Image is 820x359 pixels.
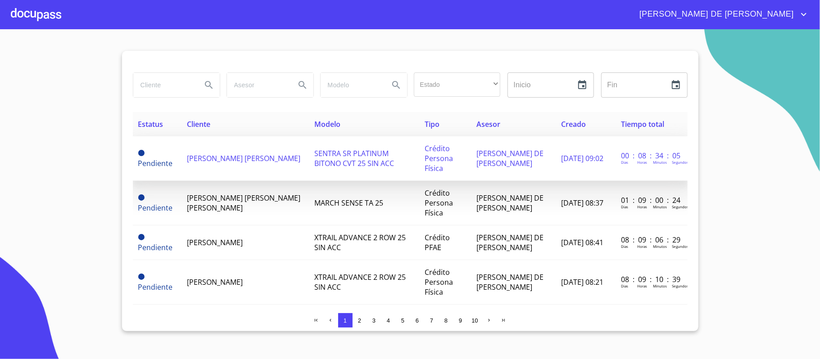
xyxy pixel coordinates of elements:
[396,313,410,328] button: 5
[425,267,453,297] span: Crédito Persona Física
[425,144,453,173] span: Crédito Persona Física
[314,119,340,129] span: Modelo
[138,282,173,292] span: Pendiente
[138,158,173,168] span: Pendiente
[321,73,382,97] input: search
[459,317,462,324] span: 9
[621,274,682,284] p: 08 : 09 : 10 : 39
[653,160,667,165] p: Minutos
[227,73,288,97] input: search
[187,153,300,163] span: [PERSON_NAME] [PERSON_NAME]
[637,204,647,209] p: Horas
[672,244,689,249] p: Segundos
[471,317,478,324] span: 10
[672,160,689,165] p: Segundos
[425,233,450,252] span: Crédito PFAE
[314,272,406,292] span: XTRAIL ADVANCE 2 ROW 25 SIN ACC
[138,194,145,201] span: Pendiente
[187,277,243,287] span: [PERSON_NAME]
[401,317,404,324] span: 5
[138,150,145,156] span: Pendiente
[314,148,394,168] span: SENTRA SR PLATINUM BITONO CVT 25 SIN ACC
[653,204,667,209] p: Minutos
[430,317,433,324] span: 7
[468,313,482,328] button: 10
[637,283,647,288] p: Horas
[187,193,300,213] span: [PERSON_NAME] [PERSON_NAME] [PERSON_NAME]
[414,72,500,97] div: ​
[653,283,667,288] p: Minutos
[444,317,448,324] span: 8
[476,272,544,292] span: [PERSON_NAME] DE [PERSON_NAME]
[198,74,220,96] button: Search
[292,74,313,96] button: Search
[621,204,628,209] p: Dias
[372,317,376,324] span: 3
[344,317,347,324] span: 1
[367,313,381,328] button: 3
[561,238,603,247] span: [DATE] 08:41
[338,313,353,328] button: 1
[138,234,145,240] span: Pendiente
[476,148,544,168] span: [PERSON_NAME] DE [PERSON_NAME]
[425,119,439,129] span: Tipo
[621,244,628,249] p: Dias
[314,233,406,252] span: XTRAIL ADVANCE 2 ROW 25 SIN ACC
[353,313,367,328] button: 2
[425,313,439,328] button: 7
[416,317,419,324] span: 6
[633,7,798,22] span: [PERSON_NAME] DE [PERSON_NAME]
[637,244,647,249] p: Horas
[561,153,603,163] span: [DATE] 09:02
[410,313,425,328] button: 6
[187,119,210,129] span: Cliente
[425,188,453,218] span: Crédito Persona Física
[561,119,586,129] span: Creado
[633,7,809,22] button: account of current user
[381,313,396,328] button: 4
[387,317,390,324] span: 4
[138,274,145,280] span: Pendiente
[187,238,243,247] span: [PERSON_NAME]
[621,119,664,129] span: Tiempo total
[453,313,468,328] button: 9
[133,73,195,97] input: search
[138,242,173,252] span: Pendiente
[476,119,500,129] span: Asesor
[138,203,173,213] span: Pendiente
[672,283,689,288] p: Segundos
[637,160,647,165] p: Horas
[385,74,407,96] button: Search
[672,204,689,209] p: Segundos
[621,283,628,288] p: Dias
[476,193,544,213] span: [PERSON_NAME] DE [PERSON_NAME]
[476,233,544,252] span: [PERSON_NAME] DE [PERSON_NAME]
[621,160,628,165] p: Dias
[314,198,383,208] span: MARCH SENSE TA 25
[439,313,453,328] button: 8
[138,119,163,129] span: Estatus
[621,151,682,161] p: 00 : 08 : 34 : 05
[561,277,603,287] span: [DATE] 08:21
[358,317,361,324] span: 2
[561,198,603,208] span: [DATE] 08:37
[621,235,682,245] p: 08 : 09 : 06 : 29
[653,244,667,249] p: Minutos
[621,195,682,205] p: 01 : 09 : 00 : 24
